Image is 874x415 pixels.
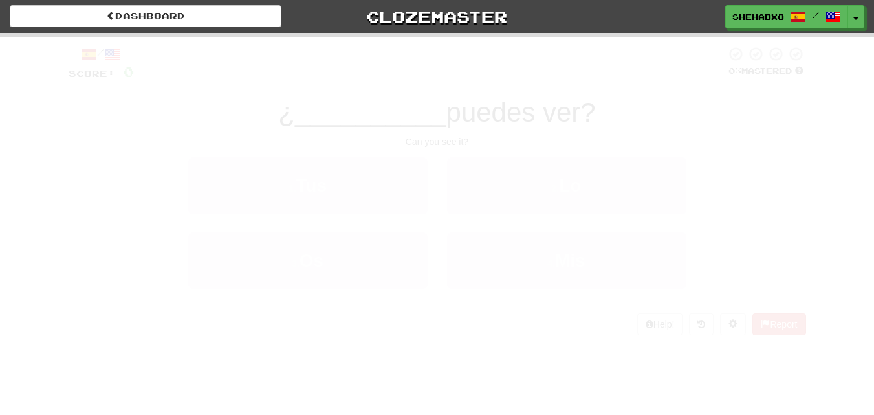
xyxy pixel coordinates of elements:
[69,68,115,79] span: Score:
[593,36,638,49] span: To go
[637,313,683,335] button: Help!
[752,313,805,335] button: Report
[123,63,134,80] span: 0
[488,34,499,50] span: 0
[69,135,806,148] div: Can you see it?
[188,157,428,214] button: 1.Tus
[278,97,295,128] span: ¿
[188,232,428,289] button: 3.Os
[301,5,573,28] a: Clozemaster
[670,34,692,50] span: 10
[725,5,848,28] a: shehabxo /
[447,232,686,289] button: 4.Mis
[292,258,300,269] small: 3 .
[552,183,560,194] small: 2 .
[726,65,806,77] div: Mastered
[559,175,581,196] span: Lo
[732,11,784,23] span: shehabxo
[175,36,239,49] span: Correct
[689,313,714,335] button: Round history (alt+y)
[69,46,134,62] div: /
[295,97,446,128] span: __________
[10,5,281,27] a: Dashboard
[547,258,555,269] small: 4 .
[447,157,686,214] button: 2.Lo
[300,251,323,271] span: Os
[728,65,741,76] span: 0 %
[555,251,585,271] span: Mis
[375,36,456,49] span: Incorrect
[289,183,296,194] small: 1 .
[296,175,327,196] span: Tus
[446,97,596,128] span: puedes ver?
[270,34,281,50] span: 0
[813,10,819,19] span: /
